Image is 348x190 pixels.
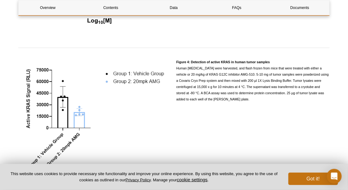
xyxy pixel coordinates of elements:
a: Contents [82,0,140,15]
a: Data [145,0,203,15]
span: Human [MEDICAL_DATA] were harvested, and flash frozen from mice that were treated with either a v... [176,60,329,101]
button: Got it! [288,173,338,185]
img: Detection of active KRAS in human tumor samples [18,59,172,177]
p: This website uses cookies to provide necessary site functionality and improve your online experie... [10,171,278,183]
a: FAQs [208,0,266,15]
div: Open Intercom Messenger [327,169,342,184]
a: Privacy Policy [126,178,151,182]
a: Overview [19,0,77,15]
button: cookie settings [177,177,207,182]
a: Documents [271,0,329,15]
strong: Figure 4: Detection of active KRAS in human tumor samples [176,60,270,64]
